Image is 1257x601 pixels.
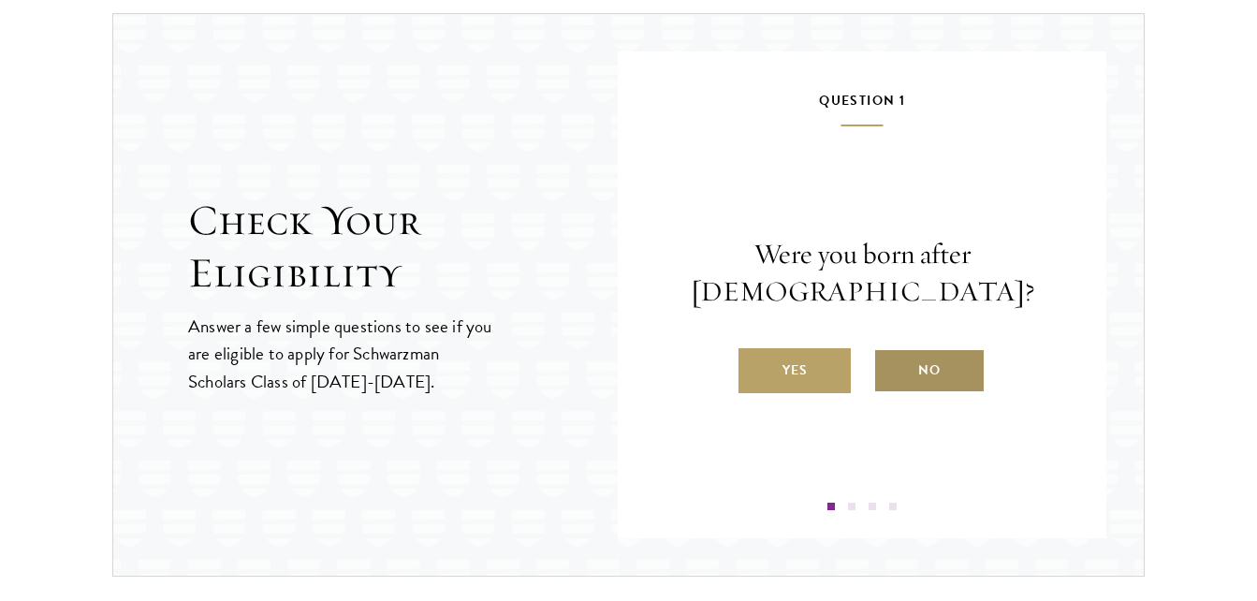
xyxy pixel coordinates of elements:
p: Were you born after [DEMOGRAPHIC_DATA]? [674,236,1050,311]
label: No [873,348,986,393]
h5: Question 1 [674,89,1050,126]
h2: Check Your Eligibility [188,195,618,300]
label: Yes [738,348,851,393]
p: Answer a few simple questions to see if you are eligible to apply for Schwarzman Scholars Class o... [188,313,494,394]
